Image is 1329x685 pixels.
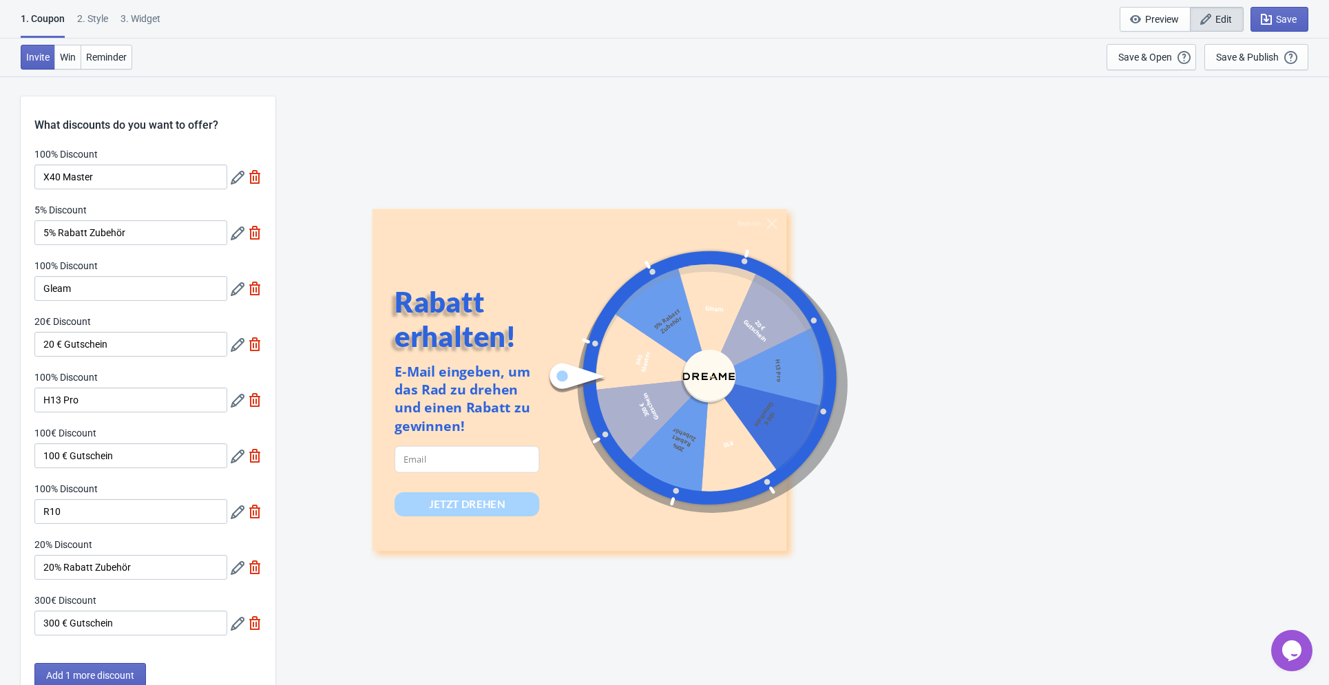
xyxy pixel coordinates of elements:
[81,45,132,70] button: Reminder
[248,449,262,463] img: delete.svg
[34,315,91,328] label: 20€ Discount
[248,616,262,630] img: delete.svg
[1107,44,1196,70] button: Save & Open
[34,370,98,384] label: 100% Discount
[248,505,262,518] img: delete.svg
[21,96,275,134] div: What discounts do you want to offer?
[34,593,96,607] label: 300€ Discount
[1204,44,1308,70] button: Save & Publish
[248,282,262,295] img: delete.svg
[395,285,568,353] div: Rabatt erhalten!
[1215,14,1232,25] span: Edit
[737,220,762,227] div: Beenden
[395,363,539,436] div: E-Mail eingeben, um das Rad zu drehen und einen Rabatt zu gewinnen!
[34,147,98,161] label: 100% Discount
[248,337,262,351] img: delete.svg
[21,12,65,38] div: 1. Coupon
[248,170,262,184] img: delete.svg
[34,482,98,496] label: 100% Discount
[34,259,98,273] label: 100% Discount
[1250,7,1308,32] button: Save
[248,393,262,407] img: delete.svg
[395,446,539,473] input: Email
[429,496,505,511] div: JETZT DREHEN
[1190,7,1244,32] button: Edit
[26,52,50,63] span: Invite
[54,45,81,70] button: Win
[1118,52,1172,63] div: Save & Open
[21,45,55,70] button: Invite
[34,203,87,217] label: 5% Discount
[1271,630,1315,671] iframe: chat widget
[77,12,108,36] div: 2 . Style
[1216,52,1279,63] div: Save & Publish
[1120,7,1191,32] button: Preview
[86,52,127,63] span: Reminder
[1145,14,1179,25] span: Preview
[34,426,96,440] label: 100€ Discount
[248,226,262,240] img: delete.svg
[34,538,92,551] label: 20% Discount
[121,12,160,36] div: 3. Widget
[46,670,134,681] span: Add 1 more discount
[248,560,262,574] img: delete.svg
[60,52,76,63] span: Win
[1276,14,1297,25] span: Save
